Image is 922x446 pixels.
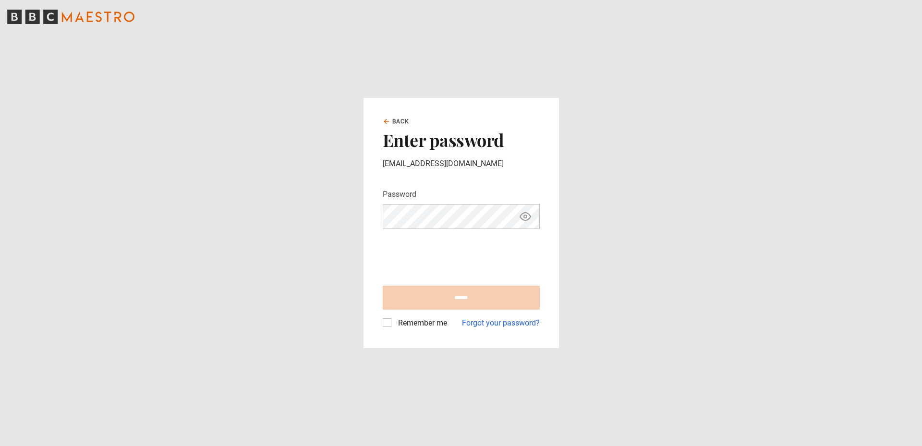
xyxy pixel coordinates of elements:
p: [EMAIL_ADDRESS][DOMAIN_NAME] [383,158,540,169]
a: Back [383,117,410,126]
svg: BBC Maestro [7,10,134,24]
iframe: reCAPTCHA [383,237,529,274]
label: Remember me [394,317,447,329]
span: Back [392,117,410,126]
label: Password [383,189,416,200]
button: Show password [517,208,534,225]
a: Forgot your password? [462,317,540,329]
h2: Enter password [383,130,540,150]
